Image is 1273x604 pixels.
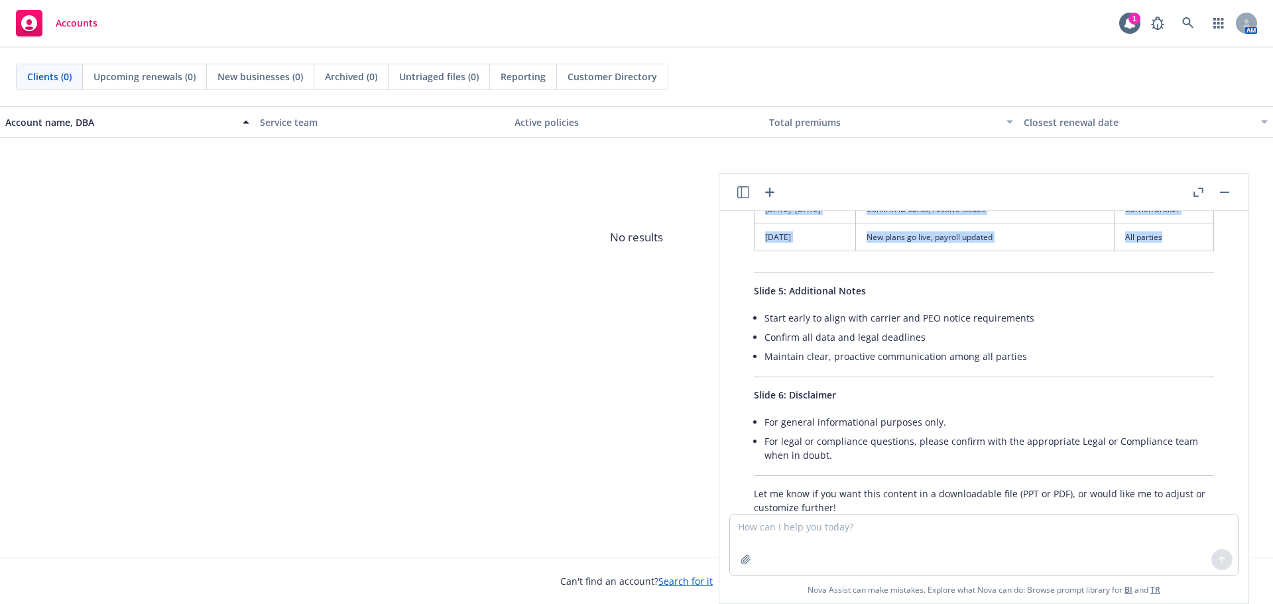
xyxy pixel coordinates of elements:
[725,576,1243,603] span: Nova Assist can make mistakes. Explore what Nova can do: Browse prompt library for and
[515,115,758,129] div: Active policies
[93,70,196,84] span: Upcoming renewals (0)
[509,106,764,138] button: Active policies
[27,70,72,84] span: Clients (0)
[1128,13,1140,25] div: 1
[764,106,1018,138] button: Total premiums
[764,347,1214,366] li: Maintain clear, proactive communication among all parties
[755,223,856,251] td: [DATE]
[769,115,999,129] div: Total premiums
[1024,115,1253,129] div: Closest renewal date
[1205,10,1232,36] a: Switch app
[764,432,1214,465] li: For legal or compliance questions, please confirm with the appropriate Legal or Compliance team w...
[399,70,479,84] span: Untriaged files (0)
[255,106,509,138] button: Service team
[11,5,103,42] a: Accounts
[658,575,713,587] a: Search for it
[754,389,836,401] span: Slide 6: Disclaimer
[764,308,1214,328] li: Start early to align with carrier and PEO notice requirements
[1144,10,1171,36] a: Report a Bug
[1114,223,1213,251] td: All parties
[5,115,235,129] div: Account name, DBA
[764,328,1214,347] li: Confirm all data and legal deadlines
[1175,10,1201,36] a: Search
[56,18,97,29] span: Accounts
[325,70,377,84] span: Archived (0)
[1018,106,1273,138] button: Closest renewal date
[1150,584,1160,595] a: TR
[754,284,866,297] span: Slide 5: Additional Notes
[764,412,1214,432] li: For general informational purposes only.
[260,115,504,129] div: Service team
[560,574,713,588] span: Can't find an account?
[501,70,546,84] span: Reporting
[754,487,1214,514] p: Let me know if you want this content in a downloadable file (PPT or PDF), or would like me to adj...
[217,70,303,84] span: New businesses (0)
[1124,584,1132,595] a: BI
[855,223,1114,251] td: New plans go live, payroll updated
[568,70,657,84] span: Customer Directory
